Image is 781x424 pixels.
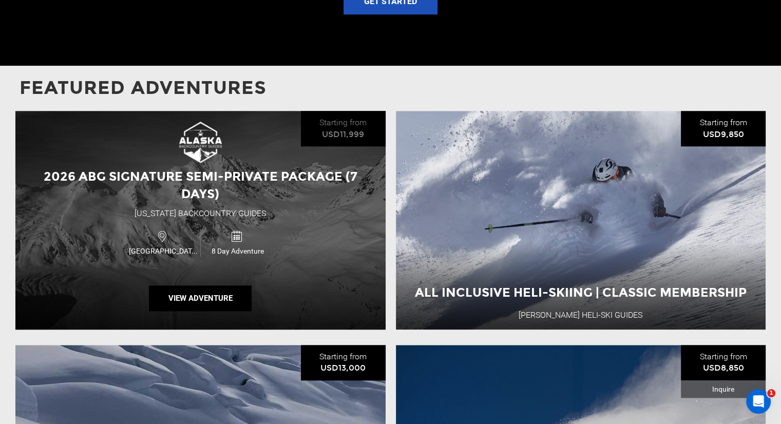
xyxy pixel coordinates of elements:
[126,246,200,256] span: [GEOGRAPHIC_DATA]
[201,246,274,256] span: 8 Day Adventure
[767,389,775,397] span: 1
[44,169,357,201] span: 2026 ABG Signature Semi-Private Package (7 Days)
[179,122,222,163] img: images
[20,75,761,101] p: Featured Adventures
[149,285,252,311] button: View Adventure
[135,208,266,220] div: [US_STATE] Backcountry Guides
[746,389,771,414] iframe: Intercom live chat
